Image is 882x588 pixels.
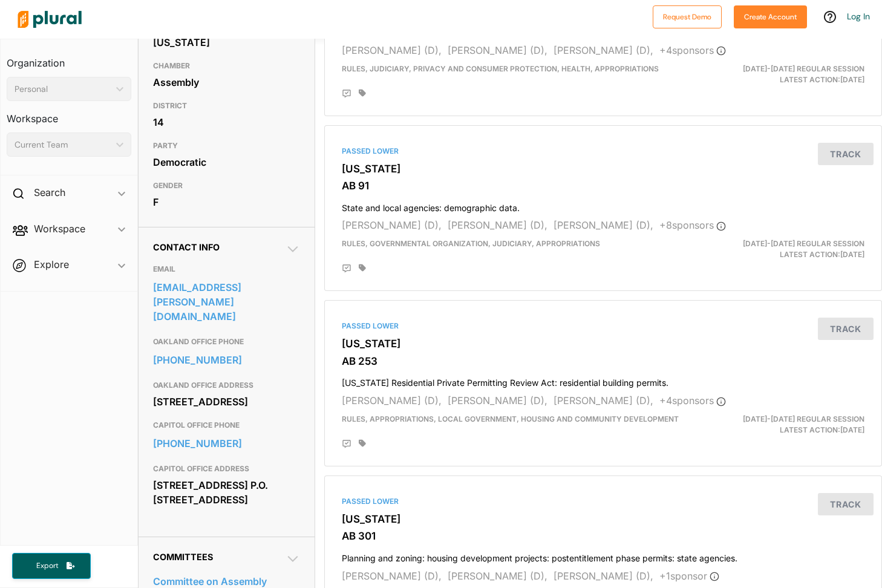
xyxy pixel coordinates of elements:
div: [STREET_ADDRESS] [153,393,299,411]
div: Current Team [15,139,111,151]
div: Add tags [359,89,366,97]
h4: Planning and zoning: housing development projects: postentitlement phase permits: state agencies. [342,547,864,564]
div: Add Position Statement [342,439,351,449]
span: [PERSON_NAME] (D), [554,394,653,407]
span: [PERSON_NAME] (D), [554,570,653,582]
span: [DATE]-[DATE] Regular Session [743,414,864,423]
div: F [153,193,299,211]
h4: State and local agencies: demographic data. [342,197,864,214]
button: Request Demo [653,5,722,28]
button: Create Account [734,5,807,28]
div: Add tags [359,264,366,272]
span: Rules, Governmental Organization, Judiciary, Appropriations [342,239,600,248]
div: Passed Lower [342,321,864,332]
h3: OAKLAND OFFICE PHONE [153,335,299,349]
h3: [US_STATE] [342,338,864,350]
h3: AB 301 [342,530,864,542]
span: + 8 sponsor s [659,219,726,231]
h3: AB 253 [342,355,864,367]
span: Contact Info [153,242,220,252]
span: [PERSON_NAME] (D), [554,44,653,56]
h3: DISTRICT [153,99,299,113]
h3: EMAIL [153,262,299,276]
span: [PERSON_NAME] (D), [448,394,547,407]
h3: CAPITOL OFFICE ADDRESS [153,462,299,476]
span: Committees [153,552,213,562]
div: Latest Action: [DATE] [693,238,874,260]
div: [US_STATE] [153,33,299,51]
h3: OAKLAND OFFICE ADDRESS [153,378,299,393]
span: [DATE]-[DATE] Regular Session [743,239,864,248]
h3: [US_STATE] [342,513,864,525]
h3: Organization [7,45,131,72]
h3: CAPITOL OFFICE PHONE [153,418,299,433]
span: [PERSON_NAME] (D), [448,219,547,231]
span: Rules, Judiciary, Privacy and Consumer Protection, Health, Appropriations [342,64,659,73]
span: + 4 sponsor s [659,394,726,407]
span: [PERSON_NAME] (D), [448,44,547,56]
div: Assembly [153,73,299,91]
button: Track [818,493,874,515]
a: Request Demo [653,10,722,22]
div: Passed Lower [342,146,864,157]
div: 14 [153,113,299,131]
span: [PERSON_NAME] (D), [554,219,653,231]
div: Add Position Statement [342,264,351,273]
h3: GENDER [153,178,299,193]
h3: PARTY [153,139,299,153]
div: Personal [15,83,111,96]
h2: Search [34,186,65,199]
h3: Workspace [7,101,131,128]
div: Add tags [359,439,366,448]
span: [PERSON_NAME] (D), [448,570,547,582]
a: [PHONE_NUMBER] [153,434,299,452]
span: [PERSON_NAME] (D), [342,219,442,231]
a: [EMAIL_ADDRESS][PERSON_NAME][DOMAIN_NAME] [153,278,299,325]
h3: [US_STATE] [342,163,864,175]
a: Create Account [734,10,807,22]
h3: CHAMBER [153,59,299,73]
a: [PHONE_NUMBER] [153,351,299,369]
span: [PERSON_NAME] (D), [342,394,442,407]
h4: [US_STATE] Residential Private Permitting Review Act: residential building permits. [342,372,864,388]
div: Democratic [153,153,299,171]
span: [PERSON_NAME] (D), [342,570,442,582]
button: Track [818,143,874,165]
span: [PERSON_NAME] (D), [342,44,442,56]
div: Latest Action: [DATE] [693,414,874,436]
button: Export [12,553,91,579]
span: + 4 sponsor s [659,44,726,56]
h3: AB 91 [342,180,864,192]
span: Rules, Appropriations, Local Government, Housing and Community Development [342,414,679,423]
span: + 1 sponsor [659,570,719,582]
span: [DATE]-[DATE] Regular Session [743,64,864,73]
button: Track [818,318,874,340]
span: Export [28,561,67,571]
a: Log In [847,11,870,22]
div: Add Position Statement [342,89,351,99]
div: Latest Action: [DATE] [693,64,874,85]
div: Passed Lower [342,496,864,507]
div: [STREET_ADDRESS] P.O. [STREET_ADDRESS] [153,476,299,509]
